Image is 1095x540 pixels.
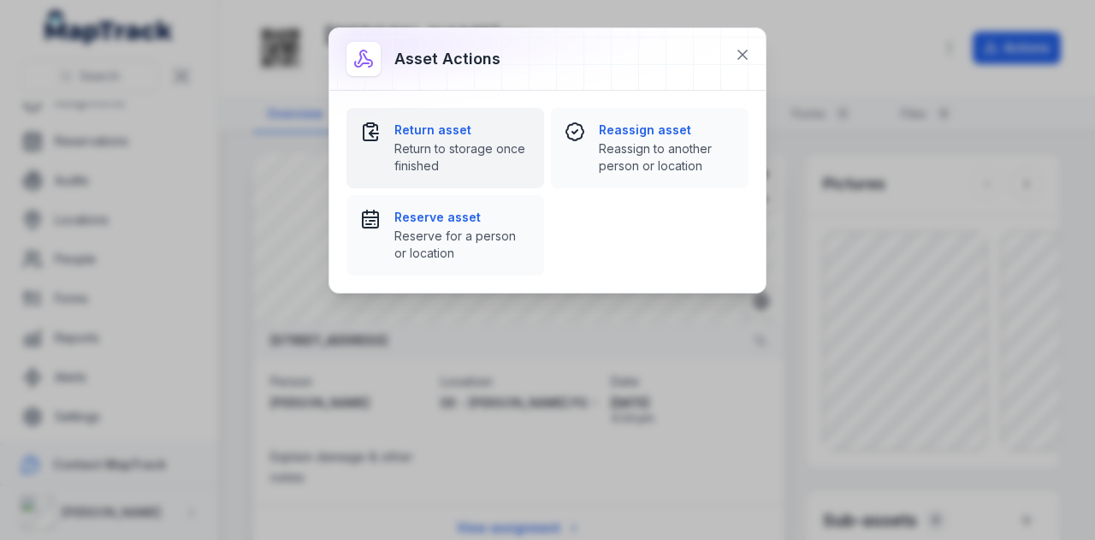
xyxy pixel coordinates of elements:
span: Reserve for a person or location [394,228,530,262]
strong: Return asset [394,122,530,139]
h3: Asset actions [394,47,500,71]
button: Reassign assetReassign to another person or location [551,108,749,188]
span: Reassign to another person or location [599,140,735,175]
button: Return assetReturn to storage once finished [346,108,544,188]
button: Reserve assetReserve for a person or location [346,195,544,276]
span: Return to storage once finished [394,140,530,175]
strong: Reassign asset [599,122,735,139]
strong: Reserve asset [394,209,530,226]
